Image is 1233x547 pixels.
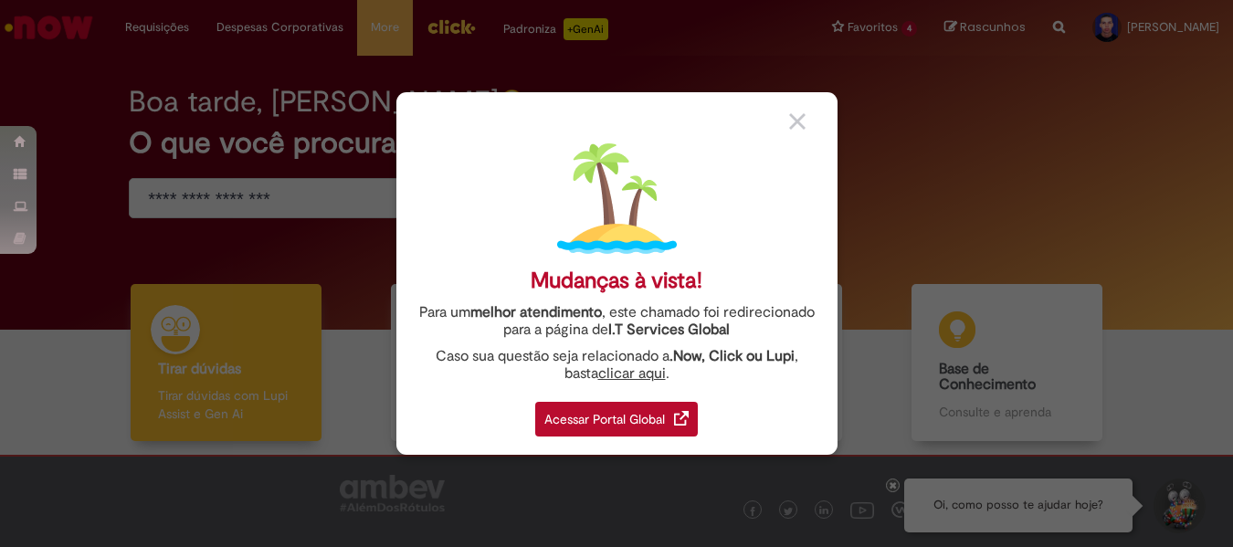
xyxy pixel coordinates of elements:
strong: melhor atendimento [470,303,602,321]
div: Acessar Portal Global [535,402,698,437]
div: Para um , este chamado foi redirecionado para a página de [410,304,824,339]
a: Acessar Portal Global [535,392,698,437]
a: I.T Services Global [608,310,730,339]
img: redirect_link.png [674,411,689,426]
div: Mudanças à vista! [531,268,702,294]
img: close_button_grey.png [789,113,806,130]
div: Caso sua questão seja relacionado a , basta . [410,348,824,383]
img: island.png [557,139,677,258]
a: clicar aqui [598,354,666,383]
strong: .Now, Click ou Lupi [669,347,795,365]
